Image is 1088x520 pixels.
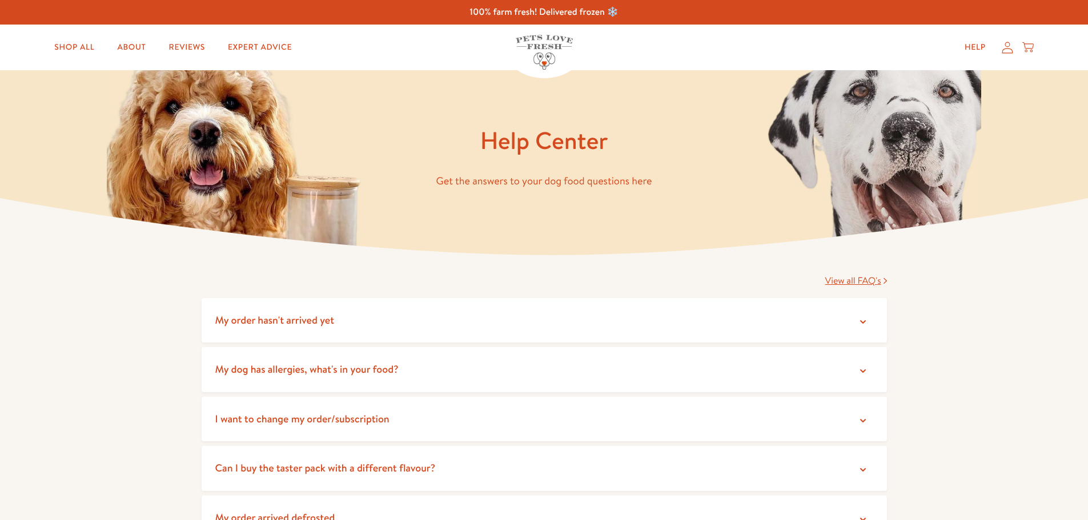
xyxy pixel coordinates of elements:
summary: My dog has allergies, what's in your food? [202,347,887,392]
span: My order hasn't arrived yet [215,313,335,327]
img: Pets Love Fresh [516,35,573,70]
a: About [108,36,155,59]
span: View all FAQ's [825,275,881,287]
summary: My order hasn't arrived yet [202,298,887,343]
a: Help [955,36,995,59]
span: Can I buy the taster pack with a different flavour? [215,461,436,475]
summary: I want to change my order/subscription [202,397,887,442]
summary: Can I buy the taster pack with a different flavour? [202,446,887,491]
span: I want to change my order/subscription [215,412,390,426]
a: View all FAQ's [825,275,887,287]
a: Reviews [160,36,214,59]
a: Shop All [45,36,103,59]
p: Get the answers to your dog food questions here [202,172,887,190]
h1: Help Center [202,125,887,156]
a: Expert Advice [219,36,301,59]
span: My dog has allergies, what's in your food? [215,362,399,376]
